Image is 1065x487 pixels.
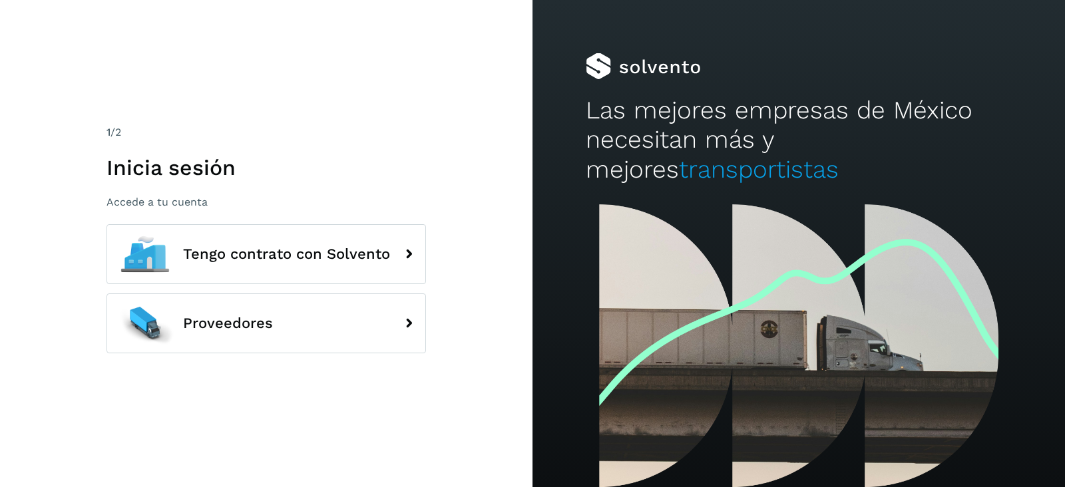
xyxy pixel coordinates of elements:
[106,155,426,180] h1: Inicia sesión
[106,124,426,140] div: /2
[586,96,1012,184] h2: Las mejores empresas de México necesitan más y mejores
[106,293,426,353] button: Proveedores
[106,196,426,208] p: Accede a tu cuenta
[106,126,110,138] span: 1
[183,315,273,331] span: Proveedores
[183,246,390,262] span: Tengo contrato con Solvento
[679,155,839,184] span: transportistas
[106,224,426,284] button: Tengo contrato con Solvento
